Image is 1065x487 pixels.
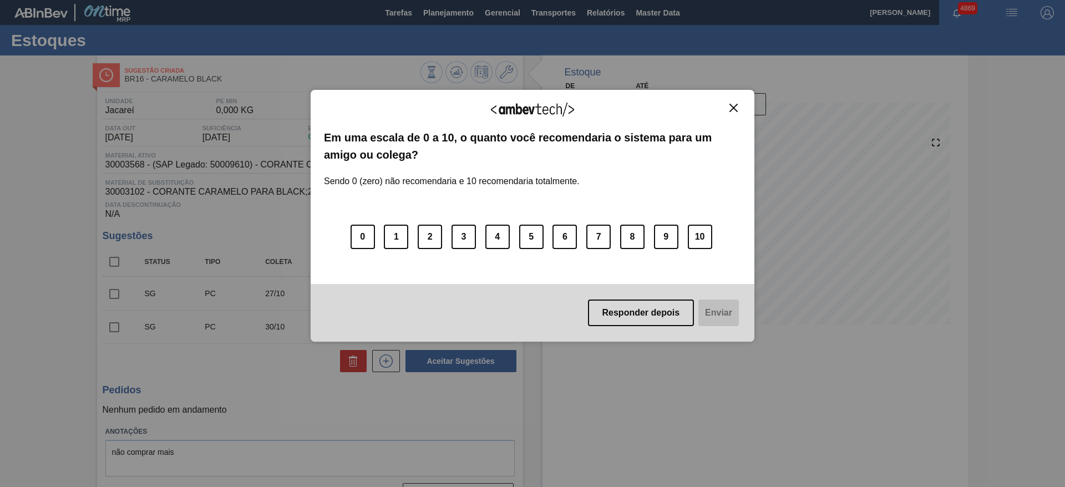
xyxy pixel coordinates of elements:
button: 6 [552,225,577,249]
button: 2 [418,225,442,249]
button: 1 [384,225,408,249]
label: Em uma escala de 0 a 10, o quanto você recomendaria o sistema para um amigo ou colega? [324,129,741,163]
img: Close [729,104,738,112]
button: 9 [654,225,678,249]
button: 10 [688,225,712,249]
button: Responder depois [588,300,694,326]
button: 3 [452,225,476,249]
button: 5 [519,225,544,249]
button: Close [726,103,741,113]
button: 0 [351,225,375,249]
button: 7 [586,225,611,249]
label: Sendo 0 (zero) não recomendaria e 10 recomendaria totalmente. [324,163,580,186]
button: 4 [485,225,510,249]
button: 8 [620,225,645,249]
img: Logo Ambevtech [491,103,574,116]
